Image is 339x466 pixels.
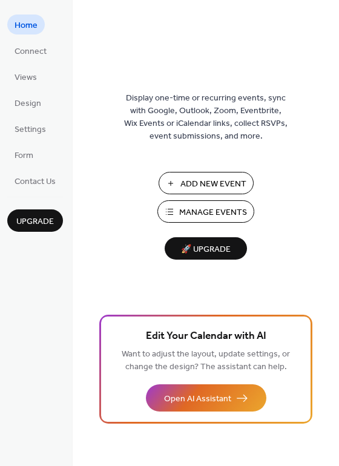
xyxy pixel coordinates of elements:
[172,241,240,258] span: 🚀 Upgrade
[7,145,41,165] a: Form
[179,206,247,219] span: Manage Events
[15,97,41,110] span: Design
[15,71,37,84] span: Views
[7,119,53,139] a: Settings
[165,237,247,260] button: 🚀 Upgrade
[16,215,54,228] span: Upgrade
[15,19,38,32] span: Home
[15,45,47,58] span: Connect
[7,15,45,34] a: Home
[146,328,266,345] span: Edit Your Calendar with AI
[7,41,54,61] a: Connect
[15,123,46,136] span: Settings
[180,178,246,191] span: Add New Event
[146,384,266,412] button: Open AI Assistant
[15,149,33,162] span: Form
[159,172,254,194] button: Add New Event
[122,346,290,375] span: Want to adjust the layout, update settings, or change the design? The assistant can help.
[7,93,48,113] a: Design
[7,171,63,191] a: Contact Us
[15,176,56,188] span: Contact Us
[7,209,63,232] button: Upgrade
[157,200,254,223] button: Manage Events
[164,393,231,405] span: Open AI Assistant
[7,67,44,87] a: Views
[124,92,288,143] span: Display one-time or recurring events, sync with Google, Outlook, Zoom, Eventbrite, Wix Events or ...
